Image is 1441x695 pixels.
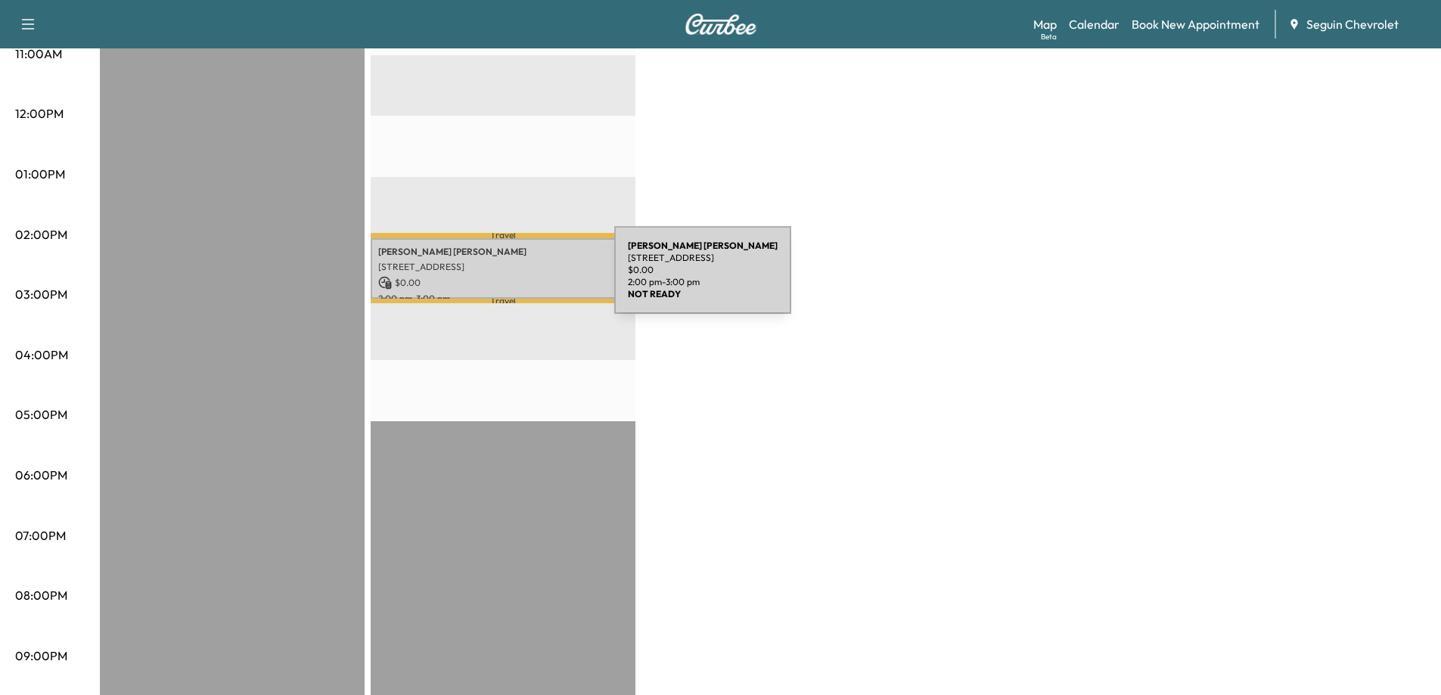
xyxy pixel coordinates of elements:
[371,299,635,303] p: Travel
[15,405,67,424] p: 05:00PM
[378,261,628,273] p: [STREET_ADDRESS]
[1033,15,1057,33] a: MapBeta
[15,526,66,545] p: 07:00PM
[628,252,778,264] p: [STREET_ADDRESS]
[628,276,778,288] p: 2:00 pm - 3:00 pm
[15,165,65,183] p: 01:00PM
[1041,31,1057,42] div: Beta
[378,276,628,290] p: $ 0.00
[15,104,64,123] p: 12:00PM
[628,288,681,299] b: NOT READY
[378,246,628,258] p: [PERSON_NAME] [PERSON_NAME]
[628,264,778,276] p: $ 0.00
[15,285,67,303] p: 03:00PM
[15,225,67,244] p: 02:00PM
[15,346,68,364] p: 04:00PM
[685,14,757,35] img: Curbee Logo
[15,45,62,63] p: 11:00AM
[1306,15,1399,33] span: Seguin Chevrolet
[15,586,67,604] p: 08:00PM
[1132,15,1259,33] a: Book New Appointment
[15,647,67,665] p: 09:00PM
[628,240,778,251] b: [PERSON_NAME] [PERSON_NAME]
[1069,15,1120,33] a: Calendar
[15,466,67,484] p: 06:00PM
[378,293,628,305] p: 2:00 pm - 3:00 pm
[371,233,635,238] p: Travel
